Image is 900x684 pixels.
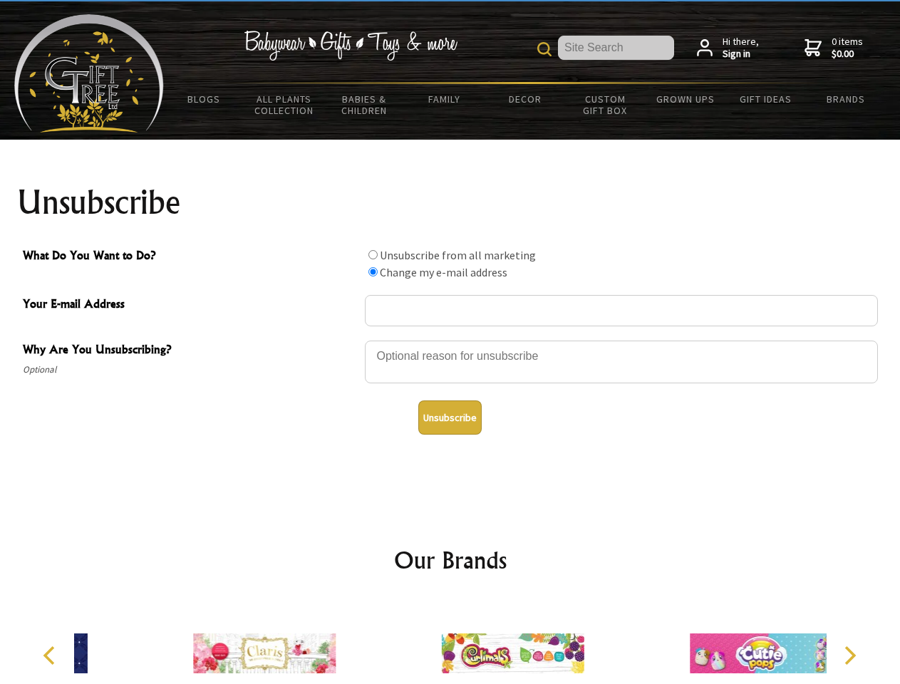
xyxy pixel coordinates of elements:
img: Babyware - Gifts - Toys and more... [14,14,164,133]
input: What Do You Want to Do? [368,250,378,259]
a: Custom Gift Box [565,84,646,125]
a: Babies & Children [324,84,405,125]
a: Grown Ups [645,84,725,114]
label: Change my e-mail address [380,265,507,279]
a: Decor [485,84,565,114]
span: What Do You Want to Do? [23,247,358,267]
strong: $0.00 [832,48,863,61]
a: 0 items$0.00 [805,36,863,61]
span: Why Are You Unsubscribing? [23,341,358,361]
a: Gift Ideas [725,84,806,114]
a: Brands [806,84,886,114]
button: Previous [36,640,67,671]
img: Babywear - Gifts - Toys & more [244,31,457,61]
input: Your E-mail Address [365,295,878,326]
span: Your E-mail Address [23,295,358,316]
button: Unsubscribe [418,400,482,435]
a: All Plants Collection [244,84,325,125]
h1: Unsubscribe [17,185,884,219]
textarea: Why Are You Unsubscribing? [365,341,878,383]
button: Next [834,640,865,671]
a: Hi there,Sign in [697,36,759,61]
strong: Sign in [723,48,759,61]
input: What Do You Want to Do? [368,267,378,276]
a: BLOGS [164,84,244,114]
label: Unsubscribe from all marketing [380,248,536,262]
a: Family [405,84,485,114]
span: Optional [23,361,358,378]
h2: Our Brands [29,543,872,577]
img: product search [537,42,552,56]
span: Hi there, [723,36,759,61]
input: Site Search [558,36,674,60]
span: 0 items [832,35,863,61]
